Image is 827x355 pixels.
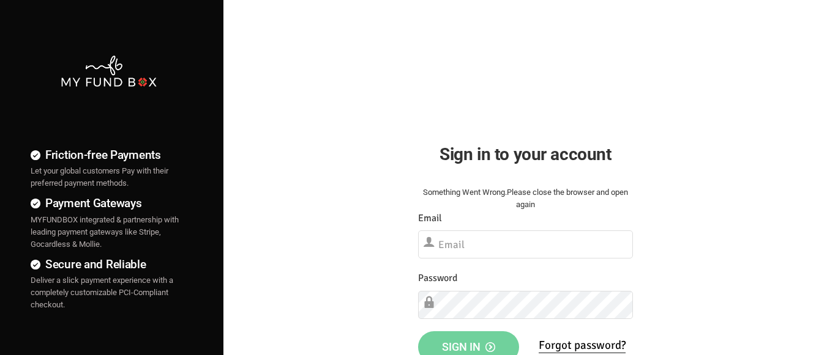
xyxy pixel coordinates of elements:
[418,186,633,211] div: Something Went Wrong.Please close the browser and open again
[418,211,442,226] label: Email
[31,194,187,212] h4: Payment Gateways
[418,230,633,258] input: Email
[418,141,633,167] h2: Sign in to your account
[60,54,158,88] img: mfbwhite.png
[31,146,187,164] h4: Friction-free Payments
[31,166,168,188] span: Let your global customers Pay with their preferred payment methods.
[442,340,495,353] span: Sign in
[31,276,173,309] span: Deliver a slick payment experience with a completely customizable PCI-Compliant checkout.
[418,271,457,286] label: Password
[539,338,626,353] a: Forgot password?
[31,215,179,249] span: MYFUNDBOX integrated & partnership with leading payment gateways like Stripe, Gocardless & Mollie.
[31,255,187,273] h4: Secure and Reliable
